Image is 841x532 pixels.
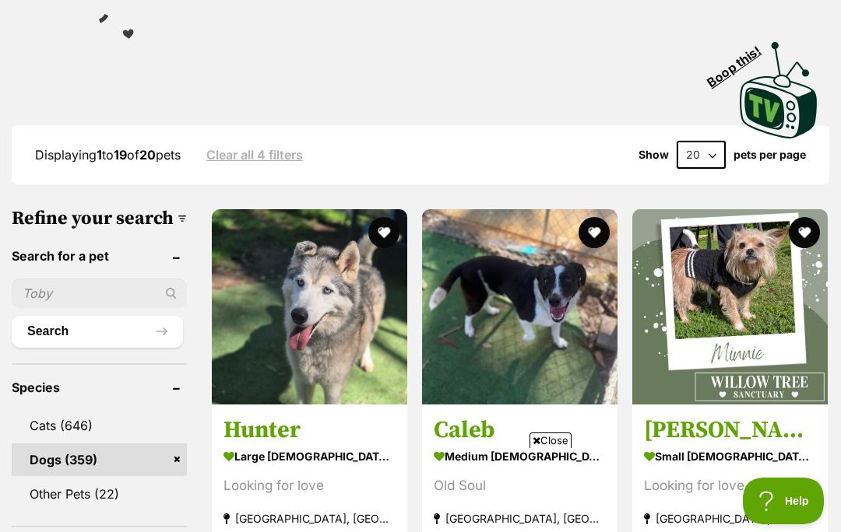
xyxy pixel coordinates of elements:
strong: medium [DEMOGRAPHIC_DATA] Dog [434,446,606,468]
a: Boop this! [740,28,818,142]
span: Show [639,149,669,161]
input: Toby [12,278,187,308]
iframe: Help Scout Beacon - Open [743,478,825,524]
span: Close [530,432,572,448]
strong: 19 [114,147,127,163]
button: favourite [579,217,610,248]
strong: small [DEMOGRAPHIC_DATA] Dog [644,446,816,468]
header: Search for a pet [12,249,187,263]
iframe: Advertisement [43,454,798,524]
h3: Hunter [223,416,396,446]
img: Minnie - Maltese Dog [632,209,828,404]
a: Dogs (359) [12,443,187,476]
button: Search [12,316,183,347]
span: Boop this! [705,33,776,89]
a: Clear all 4 filters [206,148,303,162]
header: Species [12,380,187,394]
a: Cats (646) [12,409,187,442]
button: favourite [789,217,820,248]
h3: [PERSON_NAME] [644,416,816,446]
strong: large [DEMOGRAPHIC_DATA] Dog [223,446,396,468]
a: Other Pets (22) [12,478,187,510]
img: Caleb - Fox Terrier (Smooth) x Border Collie Dog [422,209,618,404]
strong: 20 [139,147,156,163]
img: Hunter - Siberian Husky Dog [212,209,407,404]
label: pets per page [734,149,806,161]
h3: Caleb [434,416,606,446]
img: PetRescue TV logo [740,42,818,138]
button: favourite [368,217,399,248]
strong: 1 [97,147,102,163]
h3: Refine your search [12,208,187,229]
span: Displaying to of pets [35,147,181,163]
